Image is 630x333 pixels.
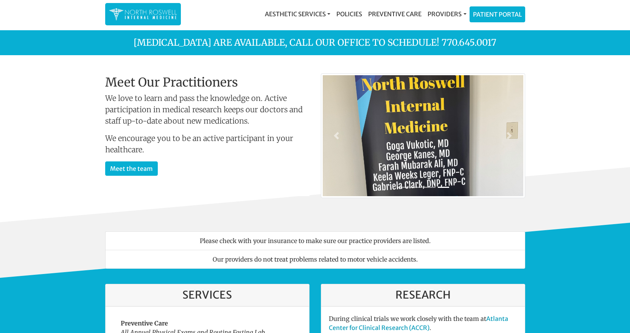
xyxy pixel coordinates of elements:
p: We encourage you to be an active participant in your healthcare. [105,133,310,155]
strong: Preventive Care [121,319,168,327]
a: Providers [425,6,469,22]
p: During clinical trials we work closely with the team at . [329,314,517,332]
a: Preventive Care [365,6,425,22]
p: We love to learn and pass the knowledge on. Active participation in medical research keeps our do... [105,93,310,127]
a: Aesthetic Services [262,6,333,22]
a: Policies [333,6,365,22]
a: Meet the team [105,161,158,176]
p: [MEDICAL_DATA] are available, call our office to schedule! 770.645.0017 [100,36,531,50]
a: Patient Portal [470,7,525,22]
h3: Services [113,289,302,302]
a: Atlanta Center for Clinical Research (ACCR) [329,315,508,331]
h2: Meet Our Practitioners [105,75,310,90]
h3: Research [329,289,517,302]
li: Please check with your insurance to make sure our practice providers are listed. [105,231,525,250]
li: Our providers do not treat problems related to motor vehicle accidents. [105,250,525,269]
img: North Roswell Internal Medicine [109,7,177,22]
